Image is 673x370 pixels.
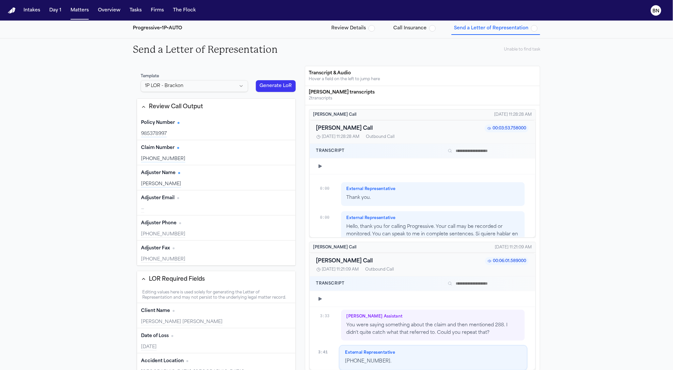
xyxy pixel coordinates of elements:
[133,25,182,32] div: Progressive • 1P • AUTO
[170,5,198,16] button: The Flock
[494,112,532,117] div: [DATE] 11:28:28 AM
[451,22,540,34] button: Send a Letter of Representation
[347,314,403,319] span: [PERSON_NAME] Assistant
[141,80,248,92] button: Select LoR template
[137,303,295,328] div: Client Name (optional)
[141,145,175,151] span: Claim Number
[504,47,540,52] div: Unable to find task
[320,182,336,191] div: 0:00
[141,319,291,325] div: [PERSON_NAME] [PERSON_NAME]
[454,25,528,32] span: Send a Letter of Representation
[127,5,144,16] button: Tasks
[309,96,536,101] div: 2 transcript s
[345,358,521,365] p: [PHONE_NUMBER].
[141,358,184,364] span: Accident Location
[149,103,203,111] div: Review Call Output
[485,125,529,132] span: 00:03:53.758000
[309,77,536,82] div: Hover a field on the left to jump here
[347,194,519,202] p: Thank you.
[141,207,144,212] span: —
[141,120,175,126] span: Policy Number
[391,22,438,34] button: Call Insurance
[347,223,519,245] p: Hello, thank you for calling Progressive. Your call may be recorded or monitored. You can speak t...
[137,328,295,353] div: Date of Loss (optional)
[137,215,295,241] div: Adjuster Phone (required)
[485,257,529,265] span: 00:06:01.589000
[322,134,360,140] span: [DATE] 11:28:28 AM
[318,346,527,370] div: 3:41External Representative[PHONE_NUMBER].
[137,287,295,303] div: LoR fields disclaimer
[137,99,295,115] button: Review Call Output
[171,335,173,337] span: No citation
[141,333,169,339] span: Date of Loss
[137,190,295,215] div: Adjuster Email (required)
[137,241,295,265] div: Adjuster Fax (required)
[68,5,91,16] button: Matters
[47,5,64,16] button: Day 1
[141,156,291,162] div: [PHONE_NUMBER]
[331,25,366,32] span: Review Details
[320,211,336,220] div: 0:00
[347,186,396,192] span: External Representative
[313,112,357,117] div: [PERSON_NAME] Call
[141,231,291,238] div: [PHONE_NUMBER]
[21,5,43,16] button: Intakes
[322,267,359,272] span: [DATE] 11:21:09 AM
[133,44,278,55] h2: Send a Letter of Representation
[178,122,180,124] span: Has citation
[137,165,295,190] div: Adjuster Name (required)
[320,211,525,250] div: 0:00External RepresentativeHello, thank you for calling Progressive. Your call may be recorded or...
[95,5,123,16] button: Overview
[141,220,177,227] span: Adjuster Phone
[178,172,180,174] span: Has citation
[177,147,179,149] span: Has citation
[393,25,427,32] span: Call Insurance
[313,245,357,250] div: [PERSON_NAME] Call
[137,271,295,288] button: LOR Required Fields
[316,281,345,286] h4: Transcript
[137,140,295,165] div: Claim Number (required)
[141,308,170,314] span: Client Name
[347,322,519,337] p: You were saying something about the claim and then mentioned 288. I didn't quite catch what that ...
[366,134,395,140] div: Outbound Call
[141,195,175,201] span: Adjuster Email
[347,215,396,221] span: External Representative
[149,275,205,284] div: LOR Required Fields
[8,7,16,14] img: Finch Logo
[8,7,16,14] a: Home
[141,344,291,350] div: [DATE]
[141,256,291,263] div: [PHONE_NUMBER]
[316,257,373,265] h3: [PERSON_NAME] Call
[318,346,334,355] div: 3:41
[173,247,175,249] span: No citation
[141,131,291,137] div: 985378997
[495,245,532,250] div: [DATE] 11:21:09 AM
[316,125,373,132] h3: [PERSON_NAME] Call
[137,115,295,140] div: Policy Number (required)
[309,70,536,77] div: Transcript & Audio
[186,360,188,362] span: No citation
[316,148,345,154] h4: Transcript
[179,222,181,224] span: No citation
[329,22,378,34] button: Review Details
[256,80,296,92] button: Generate LoR
[320,182,525,206] div: 0:00External RepresentativeThank you.
[366,267,394,272] div: Outbound Call
[148,5,166,16] button: Firms
[320,310,336,319] div: 3:33
[141,181,291,187] div: [PERSON_NAME]
[320,310,525,341] div: 3:33[PERSON_NAME] AssistantYou were saying something about the claim and then mentioned 288. I di...
[141,245,170,252] span: Adjuster Fax
[177,197,179,199] span: No citation
[141,74,248,79] div: Template
[173,310,175,312] span: No citation
[309,89,536,96] div: [PERSON_NAME] transcripts
[345,350,395,355] span: External Representative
